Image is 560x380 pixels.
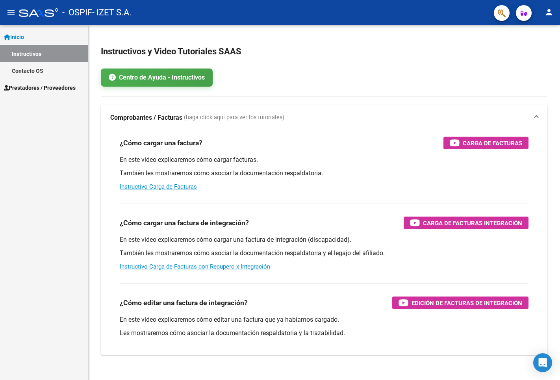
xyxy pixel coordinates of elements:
h3: ¿Cómo cargar una factura de integración? [120,217,249,228]
span: Inicio [4,33,24,41]
p: También les mostraremos cómo asociar la documentación respaldatoria y el legajo del afiliado. [120,249,528,258]
p: También les mostraremos cómo asociar la documentación respaldatoria. [120,169,528,178]
a: Instructivo Carga de Facturas [120,183,197,190]
mat-expansion-panel-header: Comprobantes / Facturas (haga click aquí para ver los tutoriales) [101,105,547,130]
span: Prestadores / Proveedores [4,83,76,92]
span: Edición de Facturas de integración [412,298,522,308]
p: Les mostraremos cómo asociar la documentación respaldatoria y la trazabilidad. [120,329,528,337]
p: En este video explicaremos cómo cargar una factura de integración (discapacidad). [120,235,528,244]
span: - IZET S.A. [92,4,132,21]
strong: Comprobantes / Facturas [110,113,182,122]
span: (haga click aquí para ver los tutoriales) [184,113,284,122]
a: Centro de Ayuda - Instructivos [101,69,213,87]
h3: ¿Cómo cargar una factura? [120,137,202,148]
mat-icon: person [544,7,554,17]
p: En este video explicaremos cómo editar una factura que ya habíamos cargado. [120,315,528,324]
p: En este video explicaremos cómo cargar facturas. [120,156,528,164]
span: Carga de Facturas [463,138,522,148]
h3: ¿Cómo editar una factura de integración? [120,297,248,308]
mat-icon: menu [6,7,16,17]
a: Instructivo Carga de Facturas con Recupero x Integración [120,263,270,270]
h2: Instructivos y Video Tutoriales SAAS [101,44,547,59]
span: - OSPIF [62,4,92,21]
div: Open Intercom Messenger [533,353,552,372]
div: Comprobantes / Facturas (haga click aquí para ver los tutoriales) [101,130,547,355]
button: Edición de Facturas de integración [392,297,528,309]
span: Carga de Facturas Integración [423,218,522,228]
button: Carga de Facturas Integración [404,217,528,229]
button: Carga de Facturas [443,137,528,149]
